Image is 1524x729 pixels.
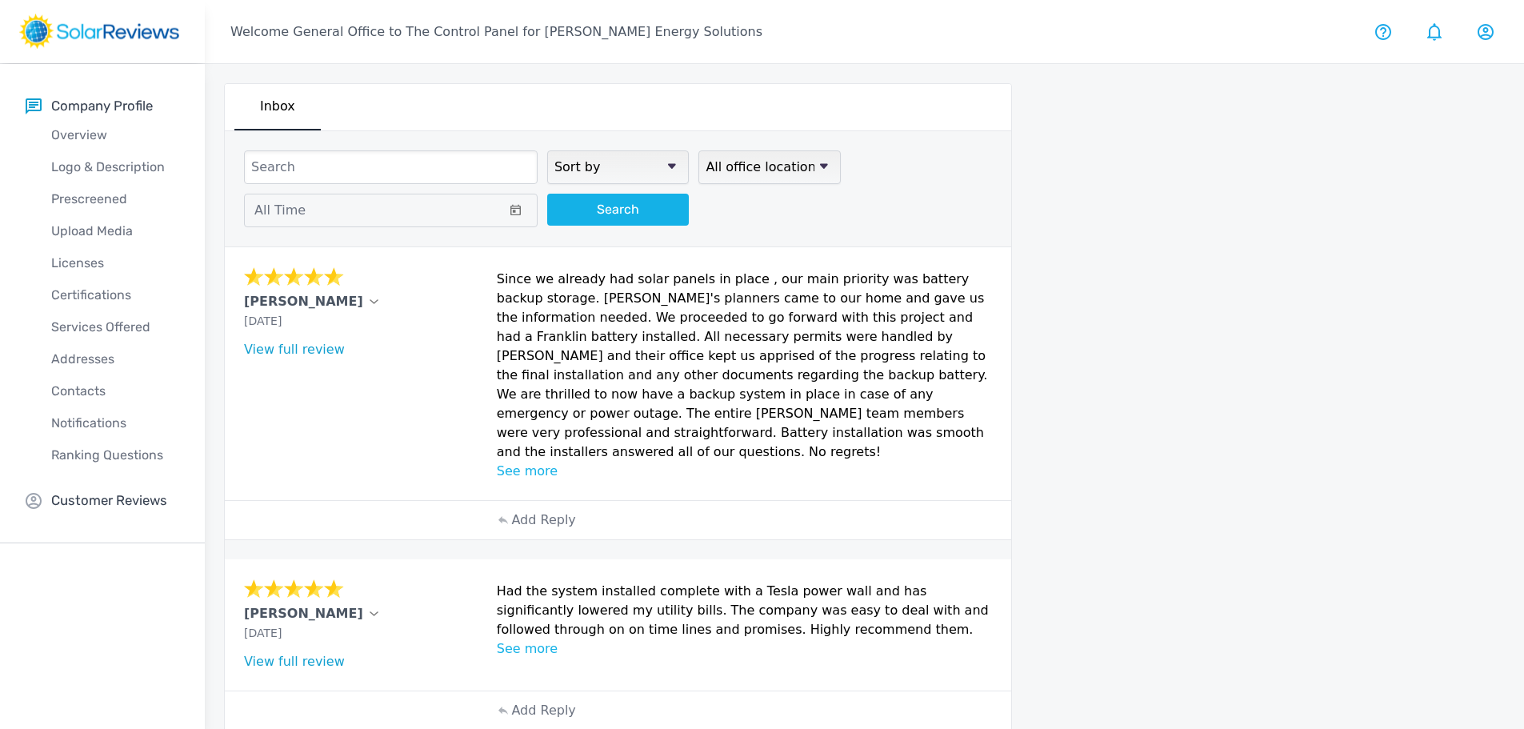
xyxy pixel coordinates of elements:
[26,126,205,145] p: Overview
[244,292,363,311] p: [PERSON_NAME]
[254,202,306,218] span: All Time
[26,158,205,177] p: Logo & Description
[497,462,993,481] p: See more
[26,382,205,401] p: Contacts
[244,314,282,327] span: [DATE]
[244,604,363,623] p: [PERSON_NAME]
[26,279,205,311] a: Certifications
[26,190,205,209] p: Prescreened
[230,22,762,42] p: Welcome General Office to The Control Panel for [PERSON_NAME] Energy Solutions
[26,343,205,375] a: Addresses
[26,318,205,337] p: Services Offered
[497,270,993,462] p: Since we already had solar panels in place , our main priority was battery backup storage. [PERSO...
[26,254,205,273] p: Licenses
[244,627,282,639] span: [DATE]
[497,582,993,639] p: Had the system installed complete with a Tesla power wall and has significantly lowered my utilit...
[26,151,205,183] a: Logo & Description
[26,311,205,343] a: Services Offered
[497,639,993,659] p: See more
[26,350,205,369] p: Addresses
[26,222,205,241] p: Upload Media
[26,215,205,247] a: Upload Media
[26,414,205,433] p: Notifications
[511,511,575,530] p: Add Reply
[26,446,205,465] p: Ranking Questions
[511,701,575,720] p: Add Reply
[26,375,205,407] a: Contacts
[26,407,205,439] a: Notifications
[244,654,345,669] a: View full review
[26,183,205,215] a: Prescreened
[26,119,205,151] a: Overview
[547,194,689,226] button: Search
[244,342,345,357] a: View full review
[244,150,538,184] input: Search
[244,194,538,227] button: All Time
[260,97,295,116] p: Inbox
[51,96,153,116] p: Company Profile
[51,491,167,511] p: Customer Reviews
[26,439,205,471] a: Ranking Questions
[26,286,205,305] p: Certifications
[26,247,205,279] a: Licenses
